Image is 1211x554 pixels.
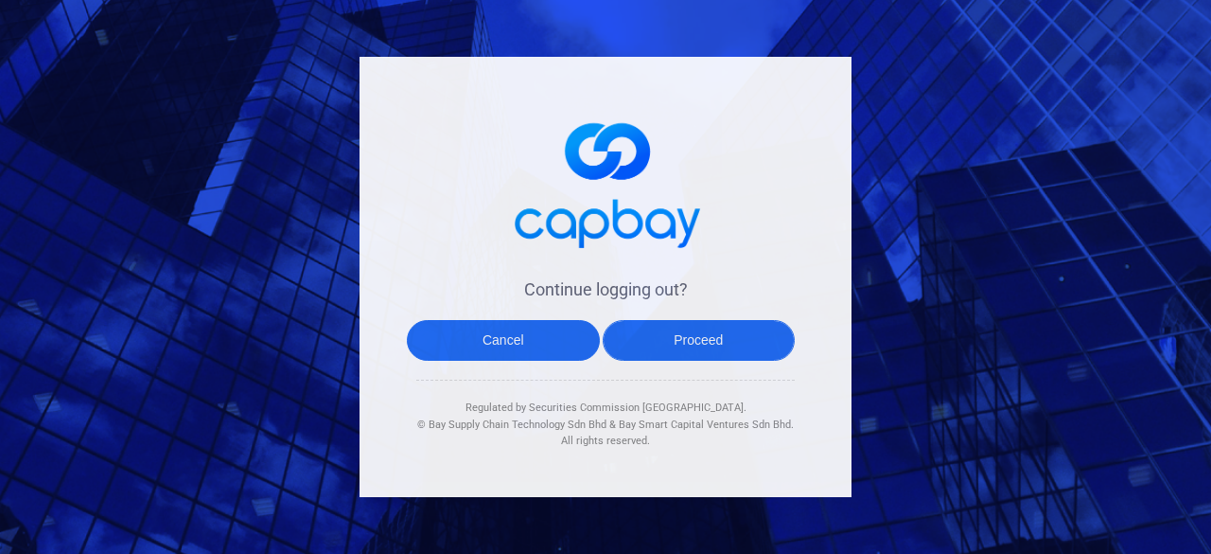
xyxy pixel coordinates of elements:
[407,320,600,361] button: Cancel
[416,381,795,450] div: Regulated by Securities Commission [GEOGRAPHIC_DATA]. & All rights reserved.
[501,104,710,259] img: logo
[619,419,794,431] span: Bay Smart Capital Ventures Sdn Bhd.
[603,320,796,361] button: Proceed
[417,419,606,431] span: © Bay Supply Chain Technology Sdn Bhd
[416,278,795,301] h4: Continue logging out?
